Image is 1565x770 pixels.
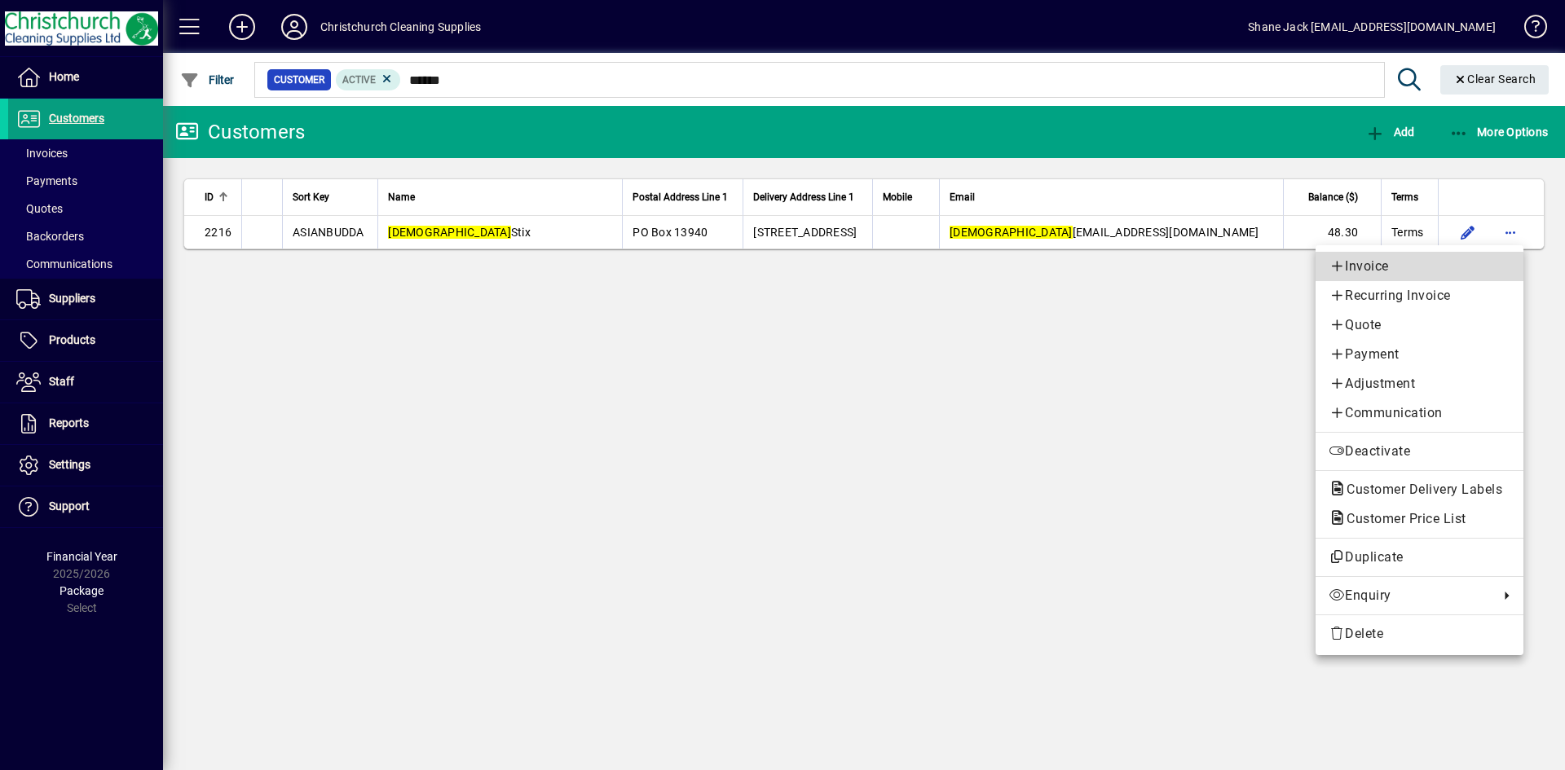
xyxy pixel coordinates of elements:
[1329,511,1475,526] span: Customer Price List
[1329,586,1491,605] span: Enquiry
[1329,315,1510,335] span: Quote
[1329,286,1510,306] span: Recurring Invoice
[1316,437,1523,466] button: Deactivate customer
[1329,374,1510,394] span: Adjustment
[1329,403,1510,423] span: Communication
[1329,624,1510,644] span: Delete
[1329,482,1510,497] span: Customer Delivery Labels
[1329,257,1510,276] span: Invoice
[1329,345,1510,364] span: Payment
[1329,548,1510,567] span: Duplicate
[1329,442,1510,461] span: Deactivate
